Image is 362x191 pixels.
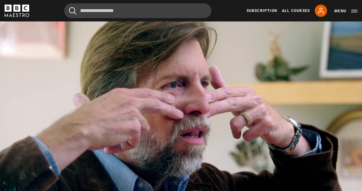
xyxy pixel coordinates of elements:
button: Submit the search query [69,7,76,15]
input: Search [64,3,211,18]
a: Subscription [247,8,277,13]
button: Toggle navigation [334,8,357,14]
svg: BBC Maestro [5,5,29,17]
a: All Courses [282,8,310,13]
